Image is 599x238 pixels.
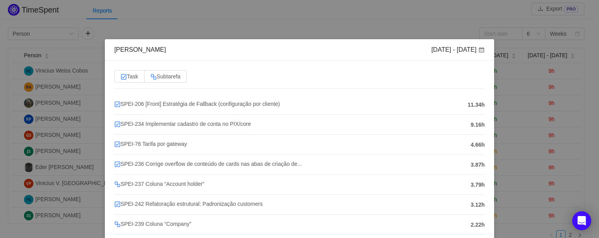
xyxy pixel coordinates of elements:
[114,45,166,54] div: [PERSON_NAME]
[471,121,485,129] span: 9.16h
[114,201,263,207] span: SPEI-242 Refatoração estrutural: Padronização customers
[121,73,138,80] span: Task
[150,74,157,80] img: 10316
[150,73,181,80] span: Subtarefa
[114,161,121,167] img: 10318
[114,221,191,227] span: SPEI-239 Coluna “Company”
[572,211,591,230] div: Open Intercom Messenger
[121,74,127,80] img: 10318
[471,141,485,149] span: 4.66h
[114,121,251,127] span: SPEI-234 Implementar cadastro de conta no PIX/core
[114,101,280,107] span: SPEI-206 [Front] Estratégia de Fallback (configuração por cliente)
[114,121,121,127] img: 10318
[431,45,485,54] div: [DATE] - [DATE]
[471,181,485,189] span: 3.79h
[114,141,187,147] span: SPEI-76 Tarifa por gateway
[114,181,121,187] img: 10316
[114,161,302,167] span: SPEI-236 Corrige overflow de conteúdo de cards nas abas de criação de...
[114,201,121,207] img: 10318
[114,101,121,107] img: 10318
[471,221,485,229] span: 2.22h
[114,141,121,147] img: 10318
[471,201,485,209] span: 3.12h
[468,101,485,109] span: 11.34h
[471,161,485,169] span: 3.87h
[114,181,204,187] span: SPEI-237 Coluna “Account holder”
[114,221,121,227] img: 10316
